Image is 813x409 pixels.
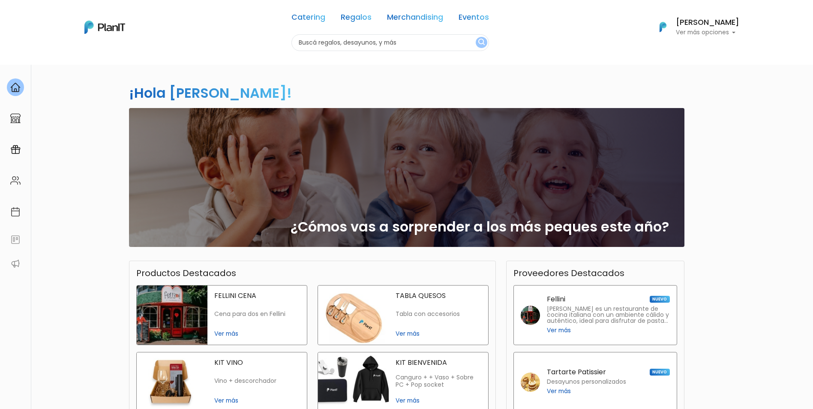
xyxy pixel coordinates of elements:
img: PlanIt Logo [654,18,672,36]
p: KIT VINO [214,359,300,366]
p: [PERSON_NAME] es un restaurante de cocina italiana con un ambiente cálido y auténtico, ideal para... [547,306,670,324]
img: campaigns-02234683943229c281be62815700db0a1741e53638e28bf9629b52c665b00959.svg [10,144,21,155]
input: Buscá regalos, desayunos, y más [291,34,489,51]
button: PlanIt Logo [PERSON_NAME] Ver más opciones [648,16,739,38]
h2: ¿Cómos vas a sorprender a los más peques este año? [291,219,669,235]
p: Cena para dos en Fellini [214,310,300,318]
img: fellini cena [137,286,207,345]
p: Desayunos personalizados [547,379,626,385]
span: NUEVO [650,369,669,376]
p: Vino + descorchador [214,377,300,385]
p: KIT BIENVENIDA [396,359,481,366]
a: Fellini NUEVO [PERSON_NAME] es un restaurante de cocina italiana con un ambiente cálido y auténti... [513,285,677,345]
img: feedback-78b5a0c8f98aac82b08bfc38622c3050aee476f2c9584af64705fc4e61158814.svg [10,235,21,245]
a: tabla quesos TABLA QUESOS Tabla con accesorios Ver más [318,285,489,345]
img: PlanIt Logo [84,21,125,34]
h3: Proveedores Destacados [513,268,624,278]
span: Ver más [214,329,300,338]
p: Fellini [547,296,565,303]
p: Tabla con accesorios [396,310,481,318]
img: calendar-87d922413cdce8b2cf7b7f5f62616a5cf9e4887200fb71536465627b3292af00.svg [10,207,21,217]
p: Canguro + + Vaso + Sobre PC + Pop socket [396,374,481,389]
span: Ver más [396,329,481,338]
img: tartarte patissier [521,373,540,392]
a: Eventos [459,14,489,24]
span: NUEVO [650,296,669,303]
a: fellini cena FELLINI CENA Cena para dos en Fellini Ver más [136,285,307,345]
span: Ver más [396,396,481,405]
span: Ver más [547,387,571,396]
img: people-662611757002400ad9ed0e3c099ab2801c6687ba6c219adb57efc949bc21e19d.svg [10,175,21,186]
h3: Productos Destacados [136,268,236,278]
p: TABLA QUESOS [396,292,481,299]
img: search_button-432b6d5273f82d61273b3651a40e1bd1b912527efae98b1b7a1b2c0702e16a8d.svg [478,39,485,47]
img: fellini [521,306,540,325]
img: tabla quesos [318,286,389,345]
h6: [PERSON_NAME] [676,19,739,27]
p: Ver más opciones [676,30,739,36]
a: Regalos [341,14,372,24]
img: partners-52edf745621dab592f3b2c58e3bca9d71375a7ef29c3b500c9f145b62cc070d4.svg [10,259,21,269]
img: marketplace-4ceaa7011d94191e9ded77b95e3339b90024bf715f7c57f8cf31f2d8c509eaba.svg [10,113,21,123]
p: FELLINI CENA [214,292,300,299]
img: home-e721727adea9d79c4d83392d1f703f7f8bce08238fde08b1acbfd93340b81755.svg [10,82,21,93]
h2: ¡Hola [PERSON_NAME]! [129,83,292,102]
span: Ver más [547,326,571,335]
a: Merchandising [387,14,443,24]
a: Catering [291,14,325,24]
p: Tartarte Patissier [547,369,606,376]
span: Ver más [214,396,300,405]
